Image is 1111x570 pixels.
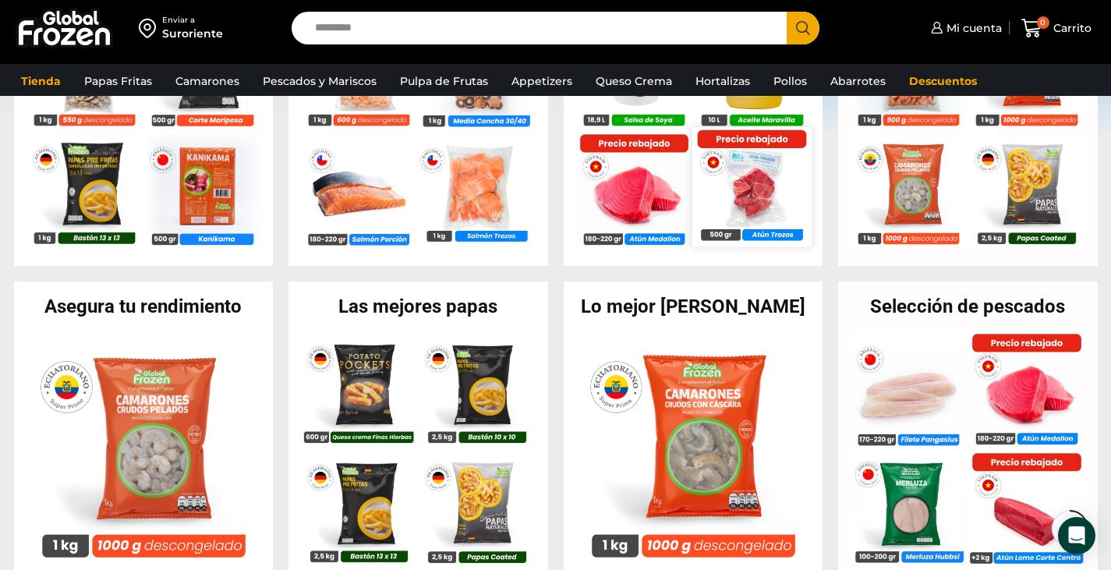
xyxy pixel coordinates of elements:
[139,15,162,41] img: address-field-icon.svg
[288,297,548,316] h2: Las mejores papas
[76,66,160,96] a: Papas Fritas
[927,12,1002,44] a: Mi cuenta
[838,297,1098,316] h2: Selección de pescados
[1058,517,1095,554] div: Open Intercom Messenger
[943,20,1002,36] span: Mi cuenta
[787,12,819,44] button: Search button
[1037,16,1049,29] span: 0
[1017,10,1095,47] a: 0 Carrito
[1049,20,1092,36] span: Carrito
[823,66,893,96] a: Abarrotes
[688,66,758,96] a: Hortalizas
[162,26,223,41] div: Suroriente
[392,66,496,96] a: Pulpa de Frutas
[588,66,680,96] a: Queso Crema
[255,66,384,96] a: Pescados y Mariscos
[504,66,580,96] a: Appetizers
[14,297,274,316] h2: Asegura tu rendimiento
[13,66,69,96] a: Tienda
[766,66,815,96] a: Pollos
[168,66,247,96] a: Camarones
[901,66,985,96] a: Descuentos
[162,15,223,26] div: Enviar a
[564,297,823,316] h2: Lo mejor [PERSON_NAME]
